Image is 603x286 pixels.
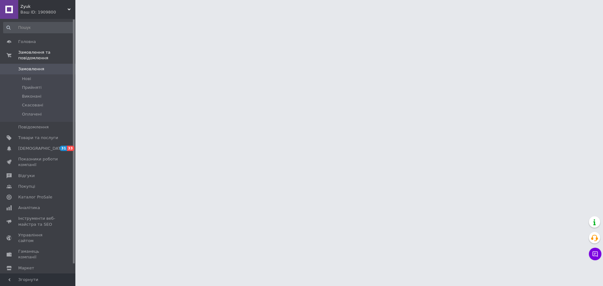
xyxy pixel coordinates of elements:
span: Повідомлення [18,124,49,130]
span: Виконані [22,94,41,99]
span: Гаманець компанії [18,249,58,260]
span: Показники роботи компанії [18,156,58,168]
span: Управління сайтом [18,232,58,244]
span: [DEMOGRAPHIC_DATA] [18,146,65,151]
input: Пошук [3,22,74,33]
span: Прийняті [22,85,41,90]
span: Скасовані [22,102,43,108]
span: Покупці [18,184,35,189]
span: Замовлення та повідомлення [18,50,75,61]
span: Нові [22,76,31,82]
button: Чат з покупцем [589,248,601,260]
div: Ваш ID: 1909800 [20,9,75,15]
span: Zyuk [20,4,68,9]
span: Каталог ProSale [18,194,52,200]
span: Аналітика [18,205,40,211]
span: Інструменти веб-майстра та SEO [18,216,58,227]
span: Маркет [18,265,34,271]
span: Головна [18,39,36,45]
span: Замовлення [18,66,44,72]
span: Оплачені [22,111,42,117]
span: Відгуки [18,173,35,179]
span: 31 [60,146,67,151]
span: Товари та послуги [18,135,58,141]
span: 33 [67,146,74,151]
